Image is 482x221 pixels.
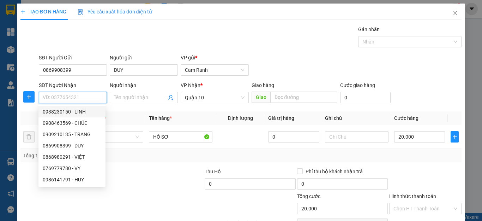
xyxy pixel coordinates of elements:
span: close [452,10,458,16]
div: 0869908399 - DUY [38,140,106,151]
input: Dọc đường [270,92,337,103]
div: 0938230150 - LINH [43,108,101,116]
div: 0986141791 - HUY [38,174,106,185]
div: 0909210135 - TRANG [43,130,101,138]
span: Thu Hộ [205,169,221,174]
img: icon [78,9,83,15]
span: plus [20,9,25,14]
span: TẠO ĐƠN HÀNG [20,9,66,14]
div: 0769779780 - VY [43,164,101,172]
div: 0908463569 - CHÚC [38,117,106,129]
span: Cước hàng [394,115,418,121]
input: 0 [268,131,319,143]
div: 0908463569 - CHÚC [43,119,101,127]
div: 0938230150 - LINH [38,106,106,117]
span: Giao [252,92,270,103]
span: VP Nhận [181,82,200,88]
div: 0986141791 - HUY [43,176,101,184]
span: Giao hàng [252,82,274,88]
span: Bất kỳ [84,132,139,142]
div: 0868980291 - VIỆT [38,151,106,163]
span: Giá trị hàng [268,115,294,121]
button: plus [23,91,35,103]
div: Tổng: 1 [23,152,187,159]
button: delete [23,131,35,143]
span: plus [451,134,458,140]
span: user-add [168,95,174,100]
div: 0909210135 - TRANG [38,129,106,140]
li: 35 Hoàng Dư Khương, Phường 12 [9,52,40,75]
div: VP gửi [181,54,249,62]
label: Hình thức thanh toán [389,193,436,199]
span: plus [24,94,34,100]
div: SĐT Người Gửi [39,54,107,62]
span: Yêu cầu xuất hóa đơn điện tử [78,9,152,14]
div: 0769779780 - VY [38,163,106,174]
input: Ghi Chú [325,131,388,143]
input: VD: Bàn, Ghế [149,131,212,143]
label: Cước giao hàng [340,82,375,88]
span: Cam Ranh [185,65,245,75]
span: Tổng cước [297,193,320,199]
th: Ghi chú [322,111,391,125]
input: Cước giao hàng [340,92,391,103]
div: Người nhận [110,81,178,89]
b: Hòa [GEOGRAPHIC_DATA] [9,5,36,50]
label: Gán nhãn [358,27,380,32]
div: Người gửi [110,54,178,62]
div: 0869908399 - DUY [43,142,101,150]
span: Phí thu hộ khách nhận trả [303,168,366,175]
span: Tên hàng [149,115,172,121]
span: Định lượng [228,115,253,121]
span: Quận 10 [185,92,245,103]
div: SĐT Người Nhận [39,81,107,89]
button: Close [445,4,465,23]
button: plus [451,131,459,143]
div: 0868980291 - VIỆT [43,153,101,161]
